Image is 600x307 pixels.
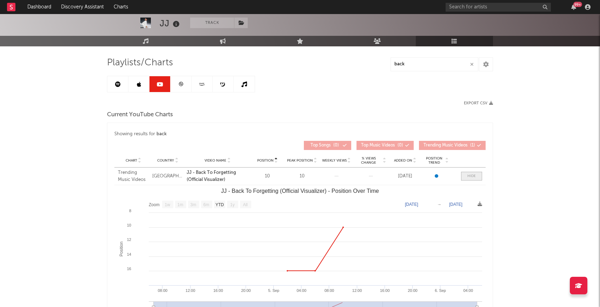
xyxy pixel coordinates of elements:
[204,202,209,207] text: 6m
[311,143,331,148] span: Top Songs
[437,202,441,207] text: →
[446,3,551,12] input: Search for artists
[243,202,247,207] text: All
[213,288,223,293] text: 16:00
[205,158,226,163] span: Video Name
[126,158,137,163] span: Chart
[361,143,395,148] span: Top Music Videos
[215,202,224,207] text: YTD
[107,59,173,67] span: Playlists/Charts
[304,141,351,150] button: Top Songs(0)
[356,141,414,150] button: Top Music Videos(0)
[127,267,131,271] text: 16
[573,2,582,7] div: 99 +
[230,202,235,207] text: 1y
[114,130,486,138] div: Showing results for
[380,288,390,293] text: 16:00
[186,288,195,293] text: 12:00
[149,202,160,207] text: Zoom
[308,143,341,148] span: ( 0 )
[424,143,475,148] span: ( 1 )
[152,173,183,180] div: [GEOGRAPHIC_DATA]
[296,288,306,293] text: 04:00
[424,143,467,148] span: Trending Music Videos
[127,223,131,227] text: 10
[361,143,403,148] span: ( 0 )
[464,101,493,105] button: Export CSV
[156,130,167,138] div: back
[322,158,347,163] span: Weekly Views
[352,288,362,293] text: 12:00
[463,288,473,293] text: 04:00
[355,156,382,165] span: % Views Change
[187,169,248,183] a: JJ - Back To Forgetting (Official Visualizer)
[118,169,149,183] div: Trending Music Videos
[435,288,446,293] text: 6. Sep
[325,288,334,293] text: 08:00
[394,158,412,163] span: Added On
[408,288,418,293] text: 20:00
[252,173,283,180] div: 10
[190,18,234,28] button: Track
[287,173,318,180] div: 10
[191,202,196,207] text: 3m
[241,288,251,293] text: 20:00
[390,173,421,180] div: [DATE]
[268,288,279,293] text: 5. Sep
[165,202,171,207] text: 1w
[160,18,181,29] div: JJ
[571,4,576,10] button: 99+
[391,57,478,71] input: Search Playlists/Charts
[178,202,184,207] text: 1m
[287,158,313,163] span: Peak Position
[119,242,124,257] text: Position
[127,252,131,256] text: 14
[221,188,379,194] text: JJ - Back To Forgetting (Official Visualizer) - Position Over Time
[449,202,462,207] text: [DATE]
[127,237,131,242] text: 12
[158,288,168,293] text: 08:00
[257,158,274,163] span: Position
[419,141,486,150] button: Trending Music Videos(1)
[129,209,131,213] text: 8
[157,158,174,163] span: Country
[107,111,173,119] span: Current YouTube Charts
[424,156,445,165] span: Position Trend
[405,202,418,207] text: [DATE]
